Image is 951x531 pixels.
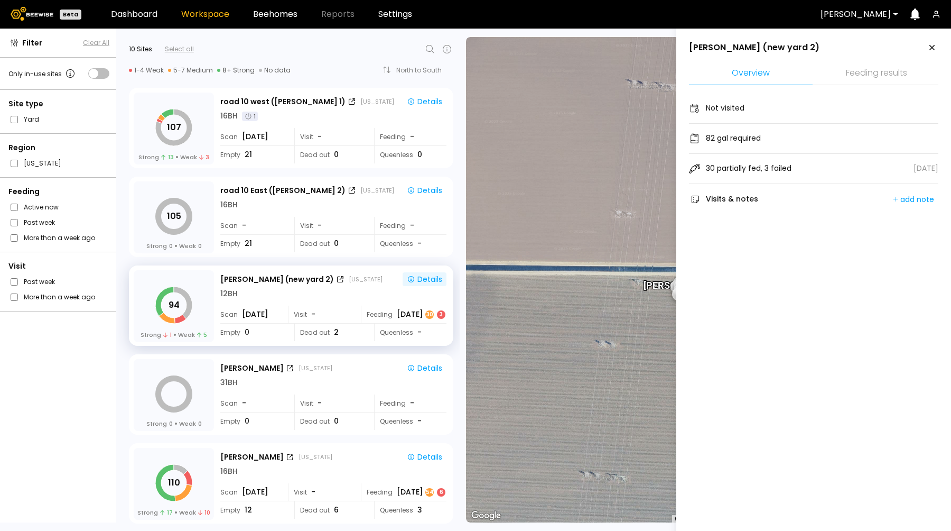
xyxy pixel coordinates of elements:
div: # 41082 [672,287,706,301]
li: Feeding results [815,62,938,85]
div: Queenless [374,146,446,163]
div: [PERSON_NAME] (new yard 2) [644,269,765,291]
div: 8+ Strong [217,66,255,75]
div: 54 [425,488,434,497]
div: 31 BH [220,377,238,388]
div: Scan [220,395,287,412]
div: Beta [60,10,81,20]
div: Site type [8,98,109,109]
div: Dead out [294,501,367,519]
div: [US_STATE] [360,97,394,106]
div: Visit [288,483,360,501]
span: Filter [22,38,42,49]
div: - [410,398,415,409]
button: Clear All [83,38,109,48]
div: Only in-use sites [8,67,77,80]
div: Empty [220,501,287,519]
div: Dead out [294,235,367,252]
span: 0 [245,327,249,338]
div: Feeding [374,128,446,145]
label: Past week [24,217,55,228]
span: - [417,416,422,427]
div: Empty [220,235,287,252]
div: Scan [220,306,287,323]
div: [DATE] [913,163,938,174]
span: 10 [198,508,210,517]
span: 17 [160,508,172,517]
div: Dead out [294,146,367,163]
a: Dashboard [111,10,157,19]
div: Strong Weak [146,242,202,250]
div: 16 BH [220,199,238,210]
a: Workspace [181,10,229,19]
button: Keyboard shortcuts [675,515,720,523]
button: Details [403,450,446,464]
span: 0 [198,242,202,250]
span: 1 [163,331,172,339]
span: [DATE] [242,131,268,142]
span: 6 [334,505,339,516]
div: add note [893,195,934,204]
span: [DATE] [242,309,268,320]
span: 5 [197,331,207,339]
tspan: 105 [167,210,181,222]
div: Visit [294,217,367,234]
div: Not visited [706,103,744,114]
div: [PERSON_NAME] [220,452,284,463]
div: 5-7 Medium [168,66,213,75]
span: 0 [198,419,202,428]
span: 21 [245,149,252,160]
div: [PERSON_NAME] [220,363,284,374]
div: Visit [294,128,367,145]
div: Feeding [8,186,109,197]
div: 10 Sites [129,44,152,54]
div: Details [407,452,442,462]
label: [US_STATE] [24,158,61,169]
div: 16 BH [220,466,238,477]
img: Google [469,509,504,523]
div: [PERSON_NAME] (new yard 2) [689,42,819,53]
div: Strong Weak [146,419,202,428]
div: No data [259,66,291,75]
div: Dead out [294,324,367,341]
label: Past week [24,276,55,287]
div: Empty [220,146,287,163]
div: Strong Weak [141,331,208,339]
div: Feeding [361,306,446,323]
span: - [318,220,322,231]
div: Select all [165,44,194,54]
span: 0 [169,242,173,250]
div: [US_STATE] [360,186,394,195]
div: 12 BH [220,288,238,299]
div: Details [407,274,442,284]
span: 2 [334,327,339,338]
span: 3 [417,505,422,516]
span: 12 [245,505,252,516]
div: [US_STATE] [299,364,332,372]
span: 0 [334,416,339,427]
button: add note [889,192,938,207]
div: Region [8,142,109,153]
span: - [311,487,315,498]
li: Overview [689,62,813,85]
div: 16 BH [220,111,238,122]
div: Dead out [294,413,367,430]
div: Scan [220,217,287,234]
div: Details [407,186,442,195]
label: More than a week ago [24,232,95,243]
div: 3 [437,310,445,319]
tspan: 94 [169,299,180,311]
span: [DATE] [242,487,268,498]
label: More than a week ago [24,291,95,303]
span: 3 [199,153,209,161]
div: Strong Weak [138,153,209,161]
div: Queenless [374,324,446,341]
div: - [410,131,415,142]
button: Details [403,272,446,286]
div: 1 [242,112,258,121]
div: 6 [437,488,445,497]
div: [DATE] [397,309,446,320]
span: 0 [169,419,173,428]
span: - [417,238,422,249]
div: Queenless [374,235,446,252]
